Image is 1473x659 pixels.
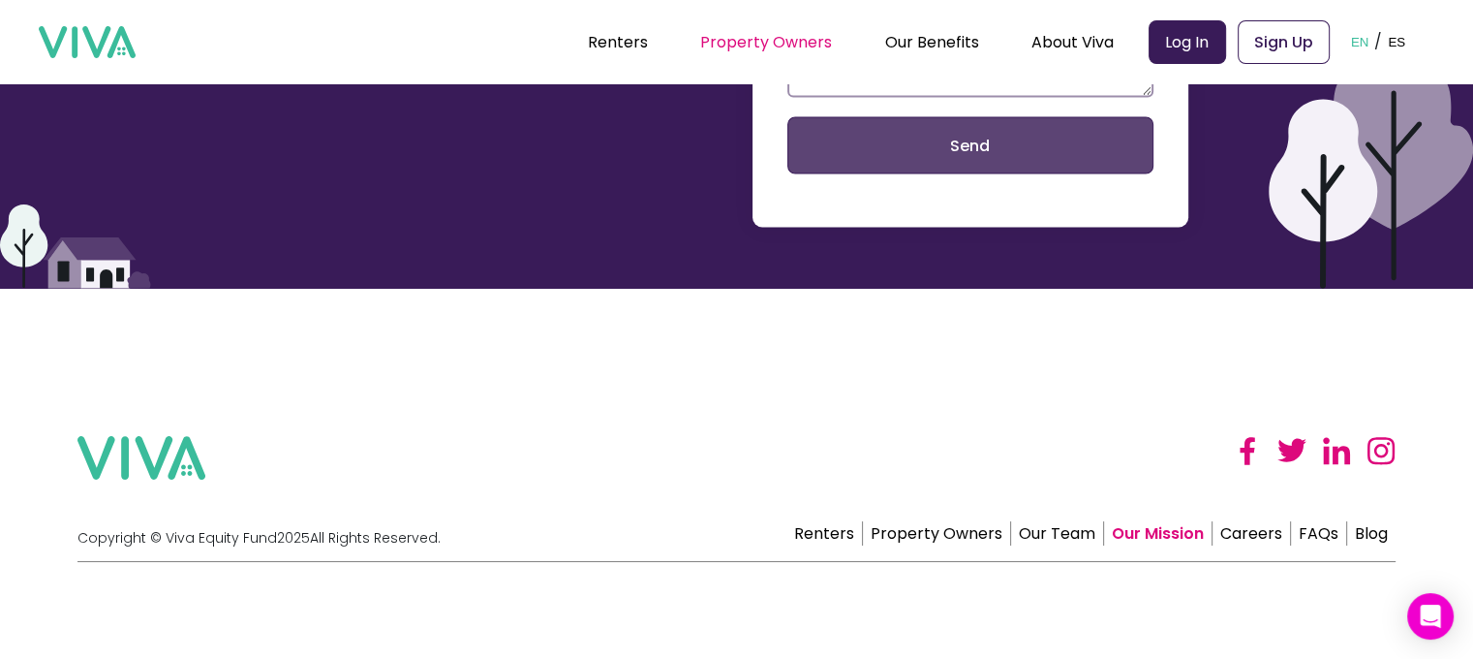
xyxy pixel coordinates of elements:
[77,436,205,480] img: viva
[77,530,441,546] p: Copyright © Viva Equity Fund 2025 All Rights Reserved.
[588,31,648,53] a: Renters
[700,31,832,53] a: Property Owners
[1149,20,1226,64] a: Log In
[1322,436,1351,465] img: linked in
[884,17,978,66] div: Our Benefits
[1345,12,1375,72] button: EN
[1277,436,1306,465] img: twitter
[1291,521,1347,546] a: FAQs
[1031,17,1114,66] div: About Viva
[1347,521,1396,546] a: Blog
[1407,593,1454,640] div: Open Intercom Messenger
[1382,12,1411,72] button: ES
[787,116,1153,173] button: Send
[1104,521,1212,546] a: Our Mission
[1374,27,1382,56] p: /
[786,521,863,546] a: Renters
[863,521,1011,546] a: Property Owners
[1238,20,1330,64] a: Sign Up
[1366,436,1396,465] img: instagram
[1212,521,1291,546] a: Careers
[39,26,136,59] img: viva
[1269,29,1473,289] img: two trees
[1011,521,1104,546] a: Our Team
[1233,436,1262,465] img: facebook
